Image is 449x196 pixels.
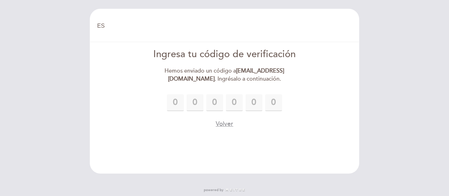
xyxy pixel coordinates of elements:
[168,67,284,82] strong: [EMAIL_ADDRESS][DOMAIN_NAME]
[246,94,262,111] input: 0
[206,94,223,111] input: 0
[265,94,282,111] input: 0
[144,67,305,83] div: Hemos enviado un código a . Ingrésalo a continuación.
[216,120,233,128] button: Volver
[144,48,305,61] div: Ingresa tu código de verificación
[167,94,184,111] input: 0
[226,94,243,111] input: 0
[187,94,203,111] input: 0
[204,188,223,192] span: powered by
[204,188,245,192] a: powered by
[225,188,245,192] img: MEITRE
